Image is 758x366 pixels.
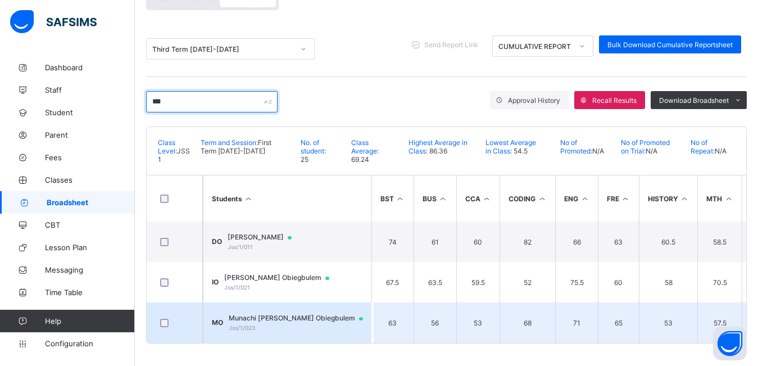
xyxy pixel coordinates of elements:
[500,262,555,302] td: 52
[203,175,371,222] th: Students
[456,222,500,262] td: 60
[482,195,492,203] i: Sort in Ascending Order
[212,278,219,286] span: IO
[45,130,135,139] span: Parent
[351,155,369,164] span: 69.24
[621,195,630,203] i: Sort in Ascending Order
[512,147,528,155] span: 54.5
[371,222,414,262] td: 74
[713,327,747,360] button: Open asap
[301,138,326,155] span: No. of student:
[456,302,500,343] td: 53
[715,147,727,155] span: N/A
[680,195,689,203] i: Sort in Ascending Order
[371,262,414,302] td: 67.5
[456,175,500,222] th: CCA
[598,302,639,343] td: 65
[639,222,698,262] td: 60.5
[500,175,555,222] th: CODING
[555,262,598,302] td: 75.5
[229,314,374,323] span: Munachi [PERSON_NAME] Obiegbulem
[697,175,742,222] th: MTH
[45,175,135,184] span: Classes
[500,222,555,262] td: 82
[371,175,414,222] th: BST
[560,138,592,155] span: No of Promoted:
[580,195,589,203] i: Sort in Ascending Order
[456,262,500,302] td: 59.5
[408,138,467,155] span: Highest Average in Class:
[45,220,135,229] span: CBT
[555,302,598,343] td: 71
[424,40,478,49] span: Send Report Link
[45,63,135,72] span: Dashboard
[228,243,253,250] span: Jss/1/011
[45,317,134,326] span: Help
[598,222,639,262] td: 63
[598,175,639,222] th: FRE
[592,147,604,155] span: N/A
[229,324,255,331] span: Jss/1/023
[228,233,302,242] span: [PERSON_NAME]
[396,195,405,203] i: Sort in Ascending Order
[500,302,555,343] td: 68
[152,45,294,53] div: Third Term [DATE]-[DATE]
[224,273,340,282] span: [PERSON_NAME] Obiegbulem
[158,147,190,164] span: JSS 1
[45,265,135,274] span: Messaging
[414,222,456,262] td: 61
[201,138,258,147] span: Term and Session:
[414,175,456,222] th: BUS
[639,175,698,222] th: HISTORY
[45,153,135,162] span: Fees
[371,302,414,343] td: 63
[45,85,135,94] span: Staff
[45,288,135,297] span: Time Table
[244,195,253,203] i: Sort Ascending
[537,195,547,203] i: Sort in Ascending Order
[45,108,135,117] span: Student
[555,175,598,222] th: ENG
[607,40,733,49] span: Bulk Download Cumulative Reportsheet
[508,96,560,105] span: Approval History
[45,339,134,348] span: Configuration
[224,284,250,291] span: Jss/1/021
[158,138,177,155] span: Class Level:
[47,198,135,207] span: Broadsheet
[639,262,698,302] td: 58
[414,262,456,302] td: 63.5
[555,222,598,262] td: 66
[201,138,271,155] span: First Term [DATE]-[DATE]
[697,302,742,343] td: 57.5
[724,195,733,203] i: Sort in Ascending Order
[414,302,456,343] td: 56
[10,10,97,34] img: safsims
[598,262,639,302] td: 60
[646,147,657,155] span: N/A
[212,318,223,327] span: MO
[639,302,698,343] td: 53
[301,155,308,164] span: 25
[498,42,573,51] div: CUMULATIVE REPORT
[659,96,729,105] span: Download Broadsheet
[697,222,742,262] td: 58.5
[691,138,715,155] span: No of Repeat:
[592,96,637,105] span: Recall Results
[485,138,536,155] span: Lowest Average in Class:
[212,237,222,246] span: DO
[438,195,448,203] i: Sort in Ascending Order
[621,138,670,155] span: No of Promoted on Trial:
[351,138,379,155] span: Class Average:
[45,243,135,252] span: Lesson Plan
[428,147,447,155] span: 86.36
[697,262,742,302] td: 70.5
